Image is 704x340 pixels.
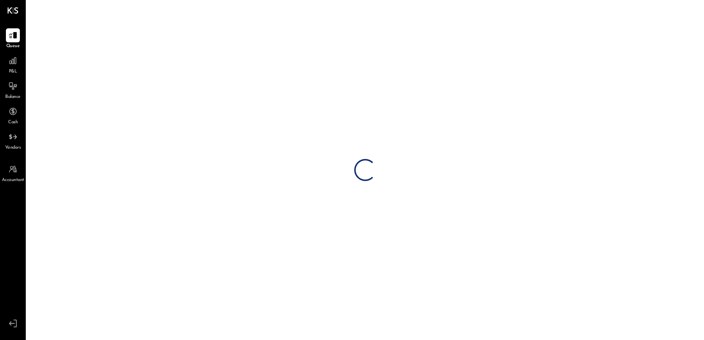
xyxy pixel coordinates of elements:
span: Vendors [5,145,21,151]
span: Accountant [2,177,24,184]
span: Balance [5,94,21,100]
a: Cash [0,105,25,126]
a: Balance [0,79,25,100]
span: Queue [6,43,20,50]
span: P&L [9,68,17,75]
a: Accountant [0,162,25,184]
span: Cash [8,119,18,126]
a: Queue [0,28,25,50]
a: P&L [0,54,25,75]
a: Vendors [0,130,25,151]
